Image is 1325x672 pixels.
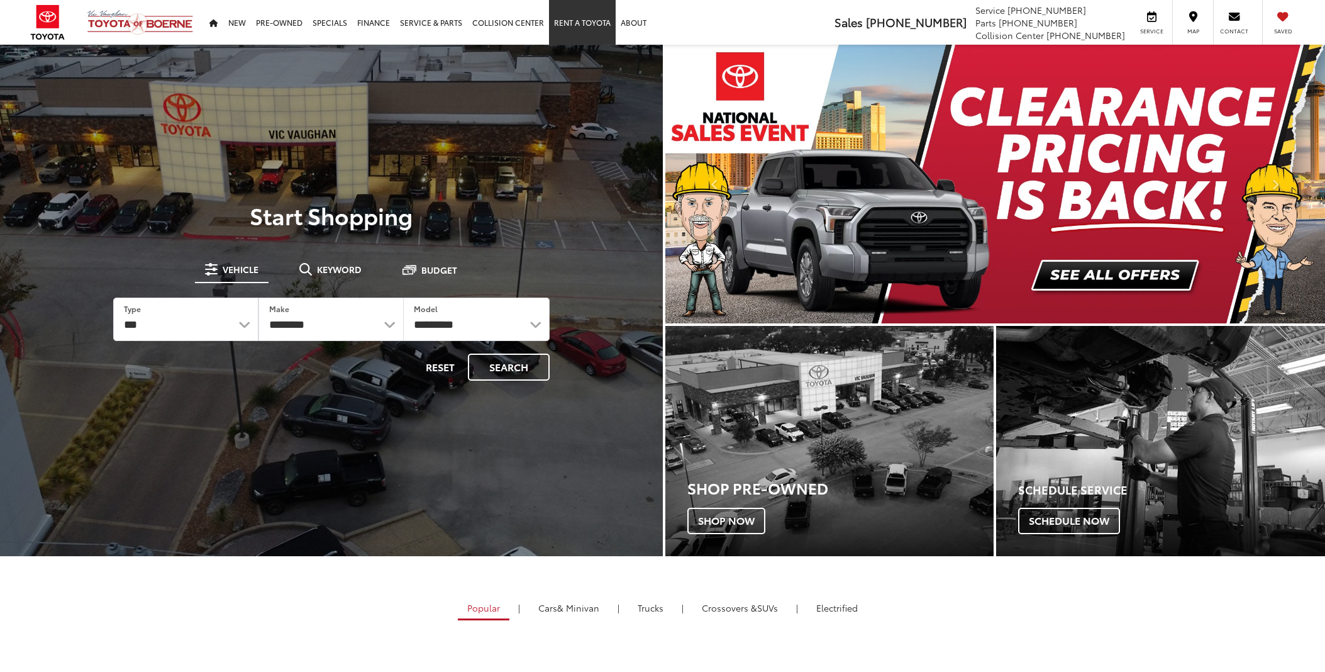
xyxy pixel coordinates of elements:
[687,479,994,496] h3: Shop Pre-Owned
[1046,29,1125,42] span: [PHONE_NUMBER]
[1007,4,1086,16] span: [PHONE_NUMBER]
[468,354,550,381] button: Search
[515,602,523,614] li: |
[807,597,867,619] a: Electrified
[1138,27,1166,35] span: Service
[834,14,863,30] span: Sales
[793,602,801,614] li: |
[557,602,599,614] span: & Minivan
[679,602,687,614] li: |
[866,14,967,30] span: [PHONE_NUMBER]
[665,326,994,556] a: Shop Pre-Owned Shop Now
[458,597,509,620] a: Popular
[269,303,289,314] label: Make
[996,326,1325,556] div: Toyota
[665,70,764,298] button: Click to view previous picture.
[53,203,610,228] p: Start Shopping
[1179,27,1207,35] span: Map
[975,16,996,29] span: Parts
[692,597,787,619] a: SUVs
[1018,484,1325,496] h4: Schedule Service
[1269,27,1297,35] span: Saved
[124,303,141,314] label: Type
[996,326,1325,556] a: Schedule Service Schedule Now
[614,602,623,614] li: |
[628,597,673,619] a: Trucks
[702,602,757,614] span: Crossovers &
[975,29,1044,42] span: Collision Center
[414,303,438,314] label: Model
[975,4,1005,16] span: Service
[223,265,258,274] span: Vehicle
[687,508,765,534] span: Shop Now
[415,354,465,381] button: Reset
[317,265,362,274] span: Keyword
[87,9,194,35] img: Vic Vaughan Toyota of Boerne
[529,597,609,619] a: Cars
[999,16,1077,29] span: [PHONE_NUMBER]
[1018,508,1120,534] span: Schedule Now
[1226,70,1325,298] button: Click to view next picture.
[421,266,457,274] span: Budget
[1220,27,1248,35] span: Contact
[665,326,994,556] div: Toyota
